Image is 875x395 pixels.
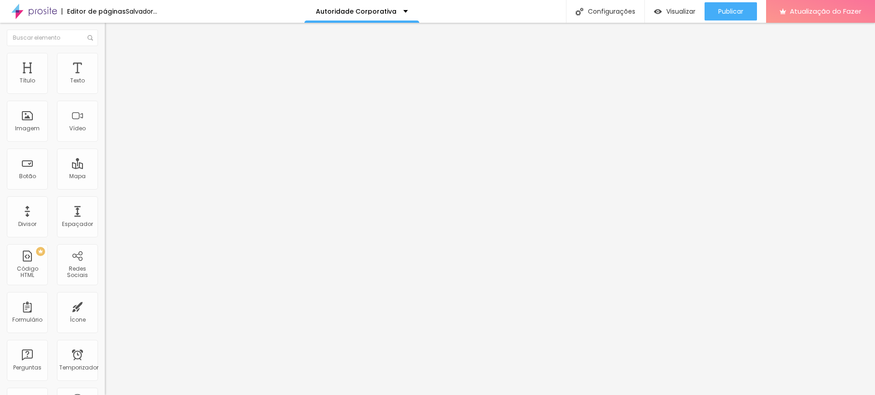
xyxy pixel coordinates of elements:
[654,8,662,15] img: view-1.svg
[70,316,86,323] font: Ícone
[59,364,98,371] font: Temporizador
[105,23,875,395] iframe: Editor
[588,7,635,16] font: Configurações
[67,7,126,16] font: Editor de páginas
[20,77,35,84] font: Título
[705,2,757,21] button: Publicar
[69,124,86,132] font: Vídeo
[62,220,93,228] font: Espaçador
[17,265,38,279] font: Código HTML
[67,265,88,279] font: Redes Sociais
[645,2,705,21] button: Visualizar
[18,220,36,228] font: Divisor
[7,30,98,46] input: Buscar elemento
[19,172,36,180] font: Botão
[576,8,583,15] img: Ícone
[12,316,42,323] font: Formulário
[666,7,695,16] font: Visualizar
[316,7,396,16] font: Autoridade Corporativa
[126,7,157,16] font: Salvador...
[69,172,86,180] font: Mapa
[70,77,85,84] font: Texto
[15,124,40,132] font: Imagem
[87,35,93,41] img: Ícone
[790,6,861,16] font: Atualização do Fazer
[718,7,743,16] font: Publicar
[13,364,41,371] font: Perguntas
